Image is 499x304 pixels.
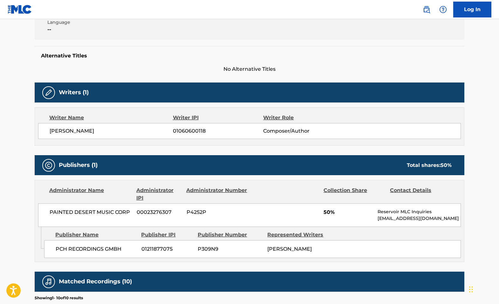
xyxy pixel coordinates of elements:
[47,26,150,33] span: --
[59,162,98,169] h5: Publishers (1)
[55,231,136,239] div: Publisher Name
[41,53,458,59] h5: Alternative Titles
[263,127,345,135] span: Composer/Author
[49,187,132,202] div: Administrator Name
[423,6,430,13] img: search
[186,187,248,202] div: Administrator Number
[441,162,452,168] span: 50 %
[324,208,373,216] span: 50%
[59,89,89,96] h5: Writers (1)
[45,278,52,286] img: Matched Recordings
[141,231,193,239] div: Publisher IPI
[136,187,181,202] div: Administrator IPI
[56,245,137,253] span: PCH RECORDINGS GMBH
[47,19,150,26] span: Language
[8,5,32,14] img: MLC Logo
[35,295,83,301] p: Showing 1 - 10 of 10 results
[45,89,52,96] img: Writers
[141,245,193,253] span: 01211877075
[263,114,345,122] div: Writer Role
[420,3,433,16] a: Public Search
[187,208,248,216] span: P4252P
[45,162,52,169] img: Publishers
[324,187,385,202] div: Collection Share
[390,187,452,202] div: Contact Details
[469,280,473,299] div: Drag
[137,208,182,216] span: 00023276307
[198,245,263,253] span: P309N9
[378,215,461,222] p: [EMAIL_ADDRESS][DOMAIN_NAME]
[35,65,464,73] span: No Alternative Titles
[49,114,173,122] div: Writer Name
[173,127,263,135] span: 01060600118
[59,278,132,285] h5: Matched Recordings (10)
[378,208,461,215] p: Reservoir MLC Inquiries
[173,114,263,122] div: Writer IPI
[267,231,332,239] div: Represented Writers
[267,246,312,252] span: [PERSON_NAME]
[439,6,447,13] img: help
[407,162,452,169] div: Total shares:
[198,231,263,239] div: Publisher Number
[467,274,499,304] iframe: Chat Widget
[50,127,173,135] span: [PERSON_NAME]
[50,208,132,216] span: PAINTED DESERT MUSIC CORP
[437,3,449,16] div: Help
[453,2,491,17] a: Log In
